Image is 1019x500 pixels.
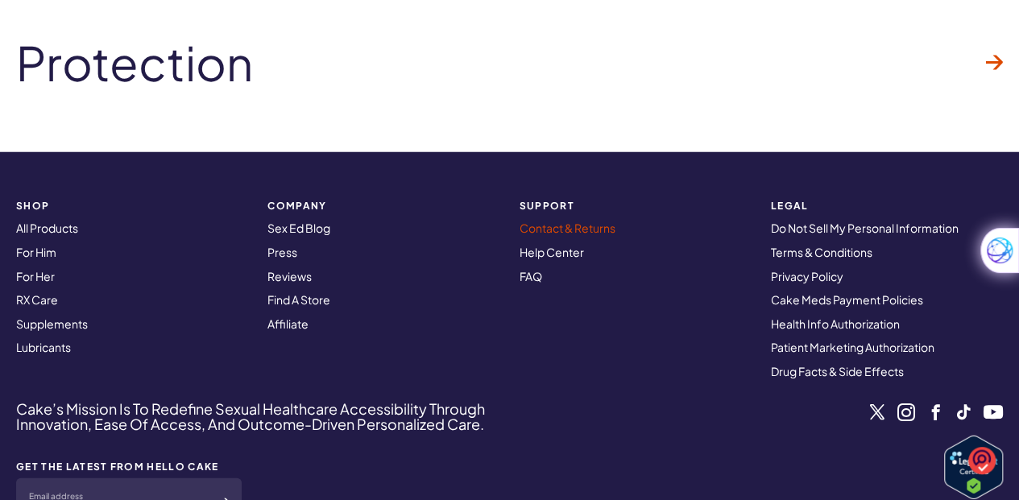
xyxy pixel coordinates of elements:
a: Reviews [267,269,312,283]
a: Affiliate [267,316,309,331]
img: Verify Approval for www.hellocake.com [944,436,1003,499]
strong: Legal [771,200,1003,211]
img: o1IwAAAABJRU5ErkJggg== [968,446,996,476]
a: Press [267,245,297,259]
h4: Cake’s Mission Is To Redefine Sexual Healthcare Accessibility Through Innovation, Ease Of Access,... [16,401,510,433]
a: Health Info Authorization [771,316,900,331]
a: For Him [16,245,56,259]
a: RX Care [16,292,58,307]
strong: COMPANY [267,200,499,211]
strong: GET THE LATEST FROM HELLO CAKE [16,461,242,472]
a: Verify LegitScript Approval for www.hellocake.com [944,436,1003,499]
a: All Products [16,221,78,235]
a: For Her [16,269,55,283]
a: Contact & Returns [520,221,615,235]
strong: Support [520,200,752,211]
a: Cake Meds Payment Policies [771,292,923,307]
a: Terms & Conditions [771,245,872,259]
a: Help Center [520,245,584,259]
a: Lubricants [16,340,71,354]
a: Supplements [16,316,88,331]
a: FAQ [520,269,542,283]
a: Sex Ed Blog [267,221,330,235]
a: Patient Marketing Authorization [771,340,934,354]
strong: SHOP [16,200,248,211]
span: Protection [16,37,253,89]
a: Drug Facts & Side Effects [771,364,904,378]
a: Find A Store [267,292,330,307]
a: Protection [16,21,1003,105]
a: Privacy Policy [771,269,843,283]
a: Do Not Sell My Personal Information [771,221,959,235]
